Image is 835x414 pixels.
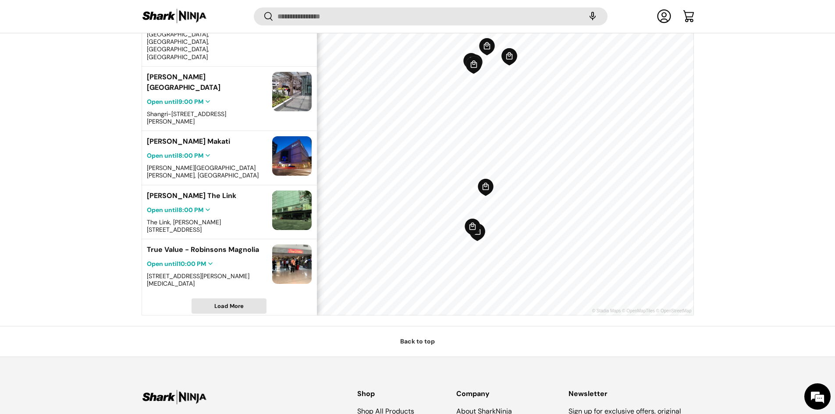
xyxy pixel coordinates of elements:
span: Open until [147,152,203,159]
div: Map marker [469,223,486,241]
img: Rustan's Makati [272,136,312,176]
img: True Value - Robinsons Magnolia [272,244,312,284]
div: Map marker [463,53,480,71]
a: © OpenStreetMap [656,308,692,313]
h2: Newsletter [569,389,694,399]
div: [PERSON_NAME] Makati [147,136,230,147]
span: [PERSON_NAME][GEOGRAPHIC_DATA][PERSON_NAME], [GEOGRAPHIC_DATA] [147,164,259,179]
span: Open until [147,98,203,106]
div: Map marker [501,48,518,66]
div: Map marker [502,15,519,34]
div: True Value - Robinsons Magnolia [147,244,259,255]
span: Load More [214,302,244,310]
time: 9:00 PM [178,98,203,106]
span: Ground Level, [GEOGRAPHIC_DATA], [GEOGRAPHIC_DATA]–[GEOGRAPHIC_DATA], [GEOGRAPHIC_DATA], [GEOGRAP... [147,15,250,60]
span: Open until [147,260,206,268]
div: Map marker [466,54,483,72]
time: 10:00 PM [178,260,206,268]
speech-search-button: Search by voice [579,7,607,26]
span: Open until [147,206,203,214]
img: Shark Ninja Philippines [142,8,207,25]
img: Rustan's Shangri-La Plaza [272,72,312,111]
a: © Stadia Maps [592,308,621,313]
button: Load More [192,298,266,314]
span: [STREET_ADDRESS][PERSON_NAME][MEDICAL_DATA] [147,272,249,287]
span: The Link, [PERSON_NAME][STREET_ADDRESS] [147,218,221,234]
div: Map marker [469,223,486,242]
div: Map marker [479,38,495,56]
a: © OpenMapTiles [622,308,655,313]
time: 8:00 PM [178,206,203,214]
div: [PERSON_NAME] [GEOGRAPHIC_DATA] [147,72,267,93]
div: Map marker [477,178,494,197]
div: Map marker [464,218,481,237]
time: 8:00 PM [178,152,203,159]
div: [PERSON_NAME] The Link [147,191,236,201]
span: Shangri-[STREET_ADDRESS][PERSON_NAME] [147,110,226,125]
div: Map marker [465,56,482,74]
div: Map marker [465,56,482,74]
img: Anson's The Link [272,191,312,230]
